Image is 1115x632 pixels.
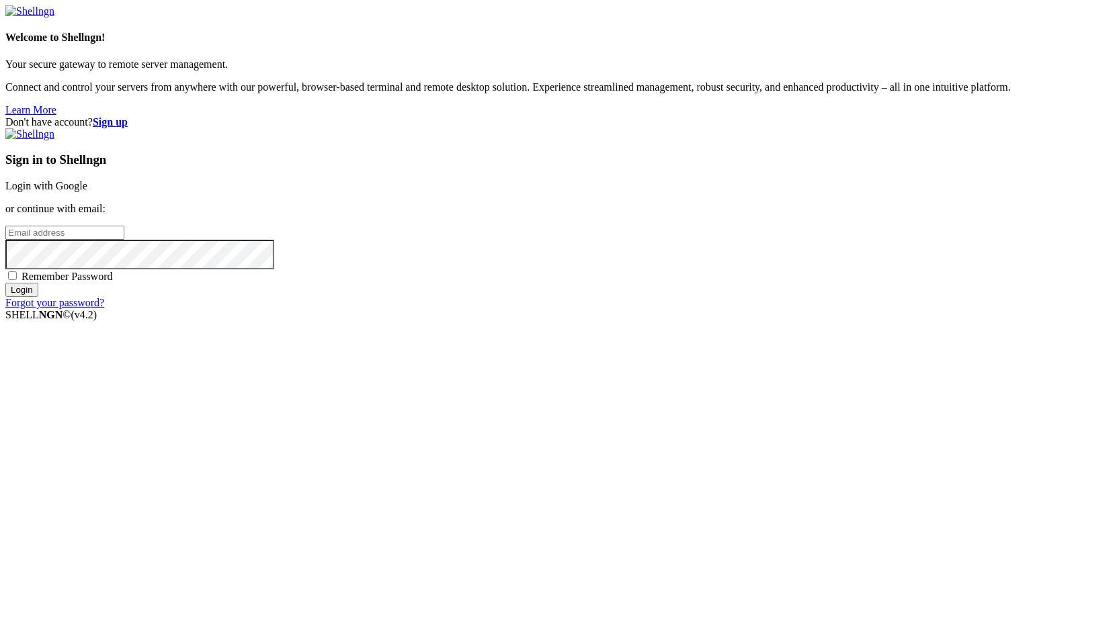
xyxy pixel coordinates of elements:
[93,116,128,128] a: Sign up
[5,226,124,240] input: Email address
[5,32,1110,44] h4: Welcome to Shellngn!
[5,309,97,320] span: SHELL ©
[5,283,38,297] input: Login
[71,309,97,320] span: 4.2.0
[5,180,87,191] a: Login with Google
[5,104,56,116] a: Learn More
[5,203,1110,215] p: or continue with email:
[39,309,63,320] b: NGN
[5,5,54,17] img: Shellngn
[22,271,113,282] span: Remember Password
[5,58,1110,71] p: Your secure gateway to remote server management.
[5,81,1110,93] p: Connect and control your servers from anywhere with our powerful, browser-based terminal and remo...
[5,116,1110,128] div: Don't have account?
[5,297,104,308] a: Forgot your password?
[5,152,1110,167] h3: Sign in to Shellngn
[5,128,54,140] img: Shellngn
[8,271,17,280] input: Remember Password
